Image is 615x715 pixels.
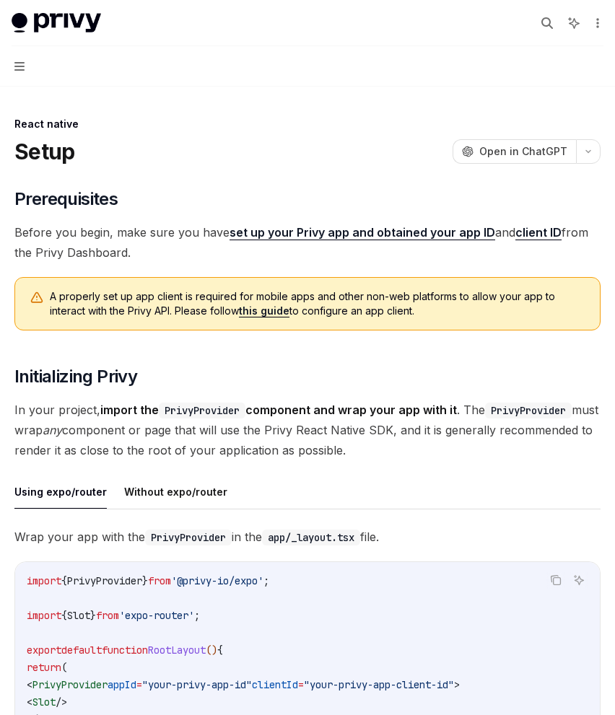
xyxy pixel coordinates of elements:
span: from [148,574,171,587]
span: PrivyProvider [67,574,142,587]
span: < [27,678,32,691]
span: = [298,678,304,691]
span: { [61,609,67,622]
span: clientId [252,678,298,691]
code: PrivyProvider [485,403,572,418]
span: "your-privy-app-client-id" [304,678,454,691]
span: { [61,574,67,587]
em: any [43,423,62,437]
span: 'expo-router' [119,609,194,622]
span: } [142,574,148,587]
a: set up your Privy app and obtained your app ID [230,225,495,240]
span: function [102,644,148,657]
span: } [90,609,96,622]
svg: Warning [30,291,44,305]
span: Before you begin, make sure you have and from the Privy Dashboard. [14,222,601,263]
button: Ask AI [570,571,588,589]
span: return [27,661,61,674]
div: React native [14,117,601,131]
span: Prerequisites [14,188,118,211]
span: A properly set up app client is required for mobile apps and other non-web platforms to allow you... [50,289,585,318]
span: ; [194,609,200,622]
span: export [27,644,61,657]
span: { [217,644,223,657]
span: < [27,696,32,709]
code: PrivyProvider [159,403,245,418]
button: Open in ChatGPT [453,139,576,164]
button: Without expo/router [124,475,227,509]
span: from [96,609,119,622]
span: ; [263,574,269,587]
a: this guide [239,304,289,317]
span: Open in ChatGPT [479,144,567,159]
span: appId [108,678,136,691]
span: RootLayout [148,644,206,657]
span: Wrap your app with the in the file. [14,527,601,547]
button: Copy the contents from the code block [546,571,565,589]
code: PrivyProvider [145,530,232,545]
strong: import the component and wrap your app with it [100,403,457,417]
span: = [136,678,142,691]
span: In your project, . The must wrap component or page that will use the Privy React Native SDK, and ... [14,400,601,460]
button: Using expo/router [14,475,107,509]
span: Initializing Privy [14,365,137,388]
span: PrivyProvider [32,678,108,691]
button: More actions [589,13,603,33]
span: Slot [67,609,90,622]
span: Slot [32,696,56,709]
span: () [206,644,217,657]
span: /> [56,696,67,709]
h1: Setup [14,139,74,165]
a: client ID [515,225,562,240]
code: app/_layout.tsx [262,530,360,545]
span: '@privy-io/expo' [171,574,263,587]
span: > [454,678,460,691]
span: "your-privy-app-id" [142,678,252,691]
span: import [27,609,61,622]
span: default [61,644,102,657]
span: ( [61,661,67,674]
img: light logo [12,13,101,33]
span: import [27,574,61,587]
